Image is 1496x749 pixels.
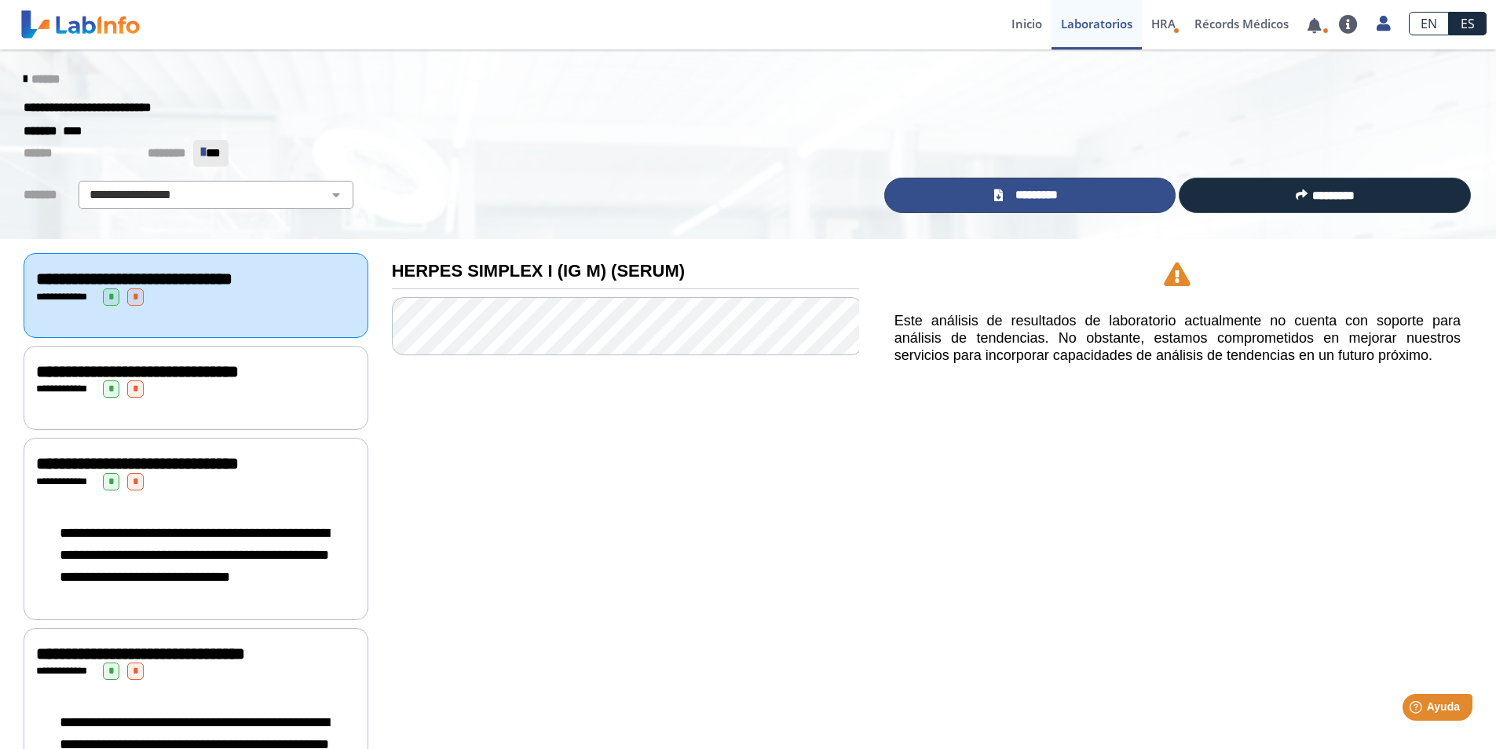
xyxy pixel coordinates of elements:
[1409,12,1449,35] a: EN
[1449,12,1487,35] a: ES
[392,261,685,281] b: HERPES SIMPLEX I (IG M) (SERUM)
[1151,16,1176,31] span: HRA
[894,313,1461,364] h5: Este análisis de resultados de laboratorio actualmente no cuenta con soporte para análisis de ten...
[1356,688,1479,732] iframe: Help widget launcher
